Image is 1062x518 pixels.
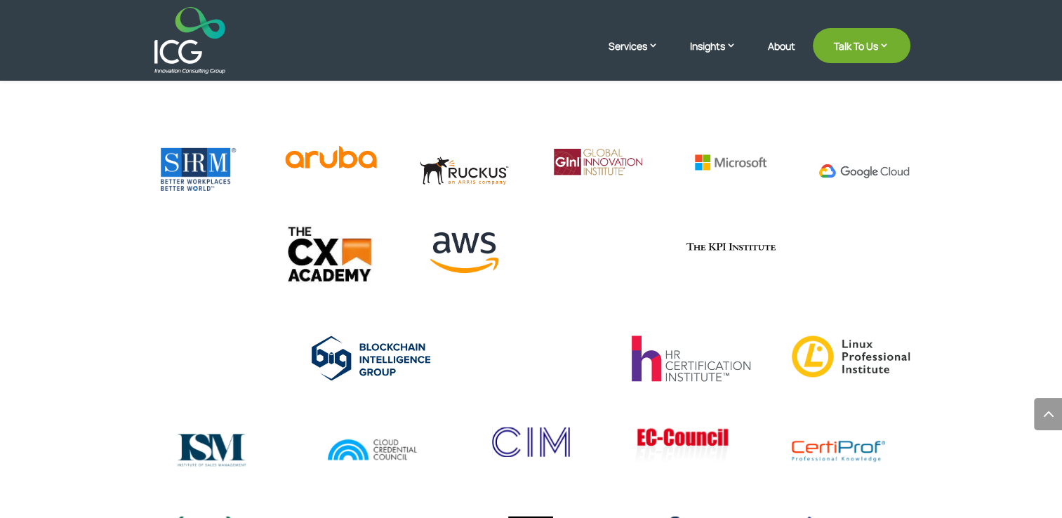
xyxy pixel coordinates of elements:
[552,222,643,273] img: Oracle-Logo
[323,427,420,471] img: cloud credential council (1)
[609,39,672,74] a: Services
[632,336,750,381] img: HR_Certification_Institute_Logo
[152,145,244,194] img: SHRM logo
[285,222,376,286] img: THE CX academy
[828,366,1062,518] iframe: Chat Widget
[154,7,225,74] img: ICG
[152,336,270,386] img: ISPMA-logo
[152,222,244,313] img: PMI
[418,145,510,196] img: Ruckus logo
[472,336,590,366] img: ISACA_logo
[632,427,732,465] img: EC counsil
[552,145,643,178] img: Gini logo
[171,427,251,471] img: ISM
[768,41,795,74] a: About
[685,222,776,270] img: the kpi institute
[792,427,885,475] img: certiprof
[285,145,376,169] img: Aruba logo
[685,145,776,179] img: Microsoft logo
[813,28,910,63] a: Talk To Us
[690,39,750,74] a: Insights
[418,222,510,283] img: AWS
[312,336,430,380] img: Blockchain Intelligence Group
[492,427,570,457] img: CIM (1)
[792,336,910,377] img: Linux Professional Institute
[818,145,910,197] img: Google-Cloud-Logo
[818,222,910,270] img: Cisco logo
